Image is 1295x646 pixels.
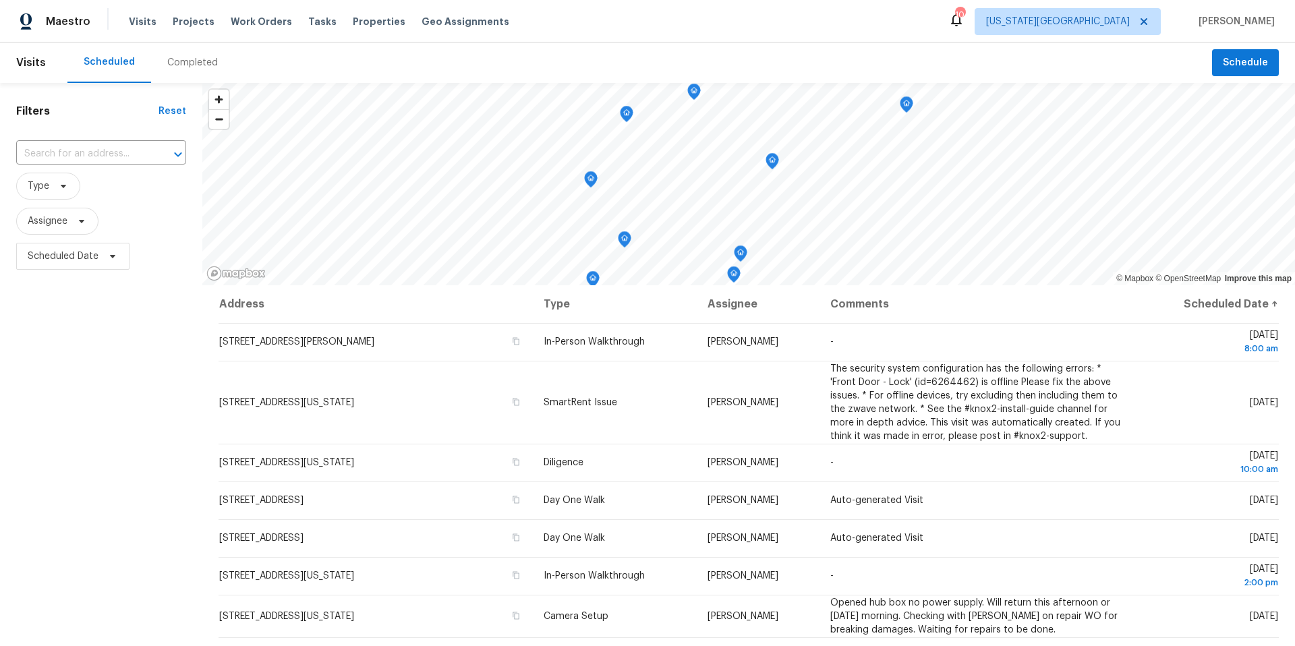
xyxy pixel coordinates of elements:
div: 8:00 am [1149,342,1278,355]
span: [PERSON_NAME] [708,571,778,581]
span: Visits [16,48,46,78]
span: [US_STATE][GEOGRAPHIC_DATA] [986,15,1130,28]
span: [DATE] [1250,398,1278,407]
span: [STREET_ADDRESS][US_STATE] [219,571,354,581]
span: Work Orders [231,15,292,28]
span: Day One Walk [544,496,605,505]
span: [STREET_ADDRESS] [219,533,304,543]
span: [DATE] [1149,451,1278,476]
span: Geo Assignments [422,15,509,28]
span: [STREET_ADDRESS] [219,496,304,505]
th: Comments [819,285,1138,323]
span: [PERSON_NAME] [708,458,778,467]
span: Diligence [544,458,583,467]
span: SmartRent Issue [544,398,617,407]
div: Map marker [584,171,598,192]
span: - [830,571,834,581]
th: Scheduled Date ↑ [1138,285,1279,323]
div: Map marker [734,245,747,266]
span: [PERSON_NAME] [708,612,778,621]
button: Copy Address [510,531,522,544]
a: Mapbox homepage [206,266,266,281]
span: In-Person Walkthrough [544,337,645,347]
button: Zoom in [209,90,229,109]
th: Address [219,285,533,323]
button: Copy Address [510,569,522,581]
div: 2:00 pm [1149,576,1278,589]
button: Schedule [1212,49,1279,77]
span: The security system configuration has the following errors: * 'Front Door - Lock' (id=6264462) is... [830,364,1120,441]
span: Camera Setup [544,612,608,621]
span: [STREET_ADDRESS][US_STATE] [219,398,354,407]
span: Opened hub box no power supply. Will return this afternoon or [DATE] morning. Checking with [PERS... [830,598,1118,635]
span: [PERSON_NAME] [708,533,778,543]
button: Zoom out [209,109,229,129]
span: [STREET_ADDRESS][PERSON_NAME] [219,337,374,347]
span: Maestro [46,15,90,28]
span: - [830,458,834,467]
div: Map marker [620,106,633,127]
span: Type [28,179,49,193]
th: Assignee [697,285,820,323]
a: Mapbox [1116,274,1153,283]
button: Copy Address [510,456,522,468]
span: Projects [173,15,214,28]
span: Scheduled Date [28,249,98,263]
div: Map marker [618,231,631,252]
span: Auto-generated Visit [830,496,923,505]
span: Visits [129,15,156,28]
span: [DATE] [1149,564,1278,589]
div: Scheduled [84,55,135,69]
span: [DATE] [1250,533,1278,543]
span: Assignee [28,214,67,228]
button: Copy Address [510,335,522,347]
div: Map marker [687,84,701,105]
button: Copy Address [510,494,522,506]
span: [PERSON_NAME] [708,398,778,407]
span: Tasks [308,17,337,26]
span: [STREET_ADDRESS][US_STATE] [219,458,354,467]
button: Open [169,145,188,164]
a: Improve this map [1225,274,1292,283]
span: Properties [353,15,405,28]
span: In-Person Walkthrough [544,571,645,581]
span: [STREET_ADDRESS][US_STATE] [219,612,354,621]
canvas: Map [202,83,1295,285]
input: Search for an address... [16,144,148,165]
div: 10:00 am [1149,463,1278,476]
div: Map marker [900,96,913,117]
span: Zoom out [209,110,229,129]
div: Map marker [586,271,600,292]
div: Reset [159,105,186,118]
span: [DATE] [1250,496,1278,505]
span: Day One Walk [544,533,605,543]
div: Map marker [727,266,741,287]
span: [PERSON_NAME] [1193,15,1275,28]
span: [DATE] [1250,612,1278,621]
span: Schedule [1223,55,1268,71]
span: [PERSON_NAME] [708,496,778,505]
div: Completed [167,56,218,69]
a: OpenStreetMap [1155,274,1221,283]
button: Copy Address [510,610,522,622]
button: Copy Address [510,396,522,408]
div: Map marker [766,153,779,174]
span: [DATE] [1149,330,1278,355]
h1: Filters [16,105,159,118]
span: Auto-generated Visit [830,533,923,543]
span: [PERSON_NAME] [708,337,778,347]
span: - [830,337,834,347]
div: 10 [955,8,965,22]
th: Type [533,285,696,323]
